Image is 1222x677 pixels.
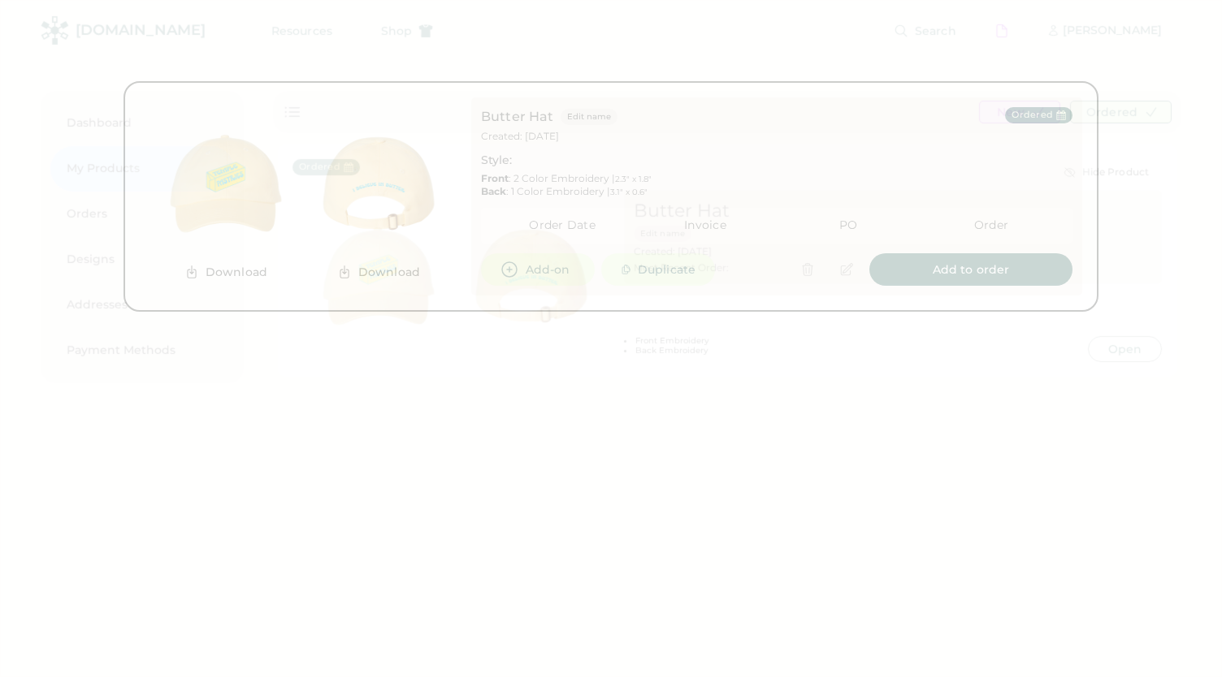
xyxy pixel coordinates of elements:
div: Butter Hat [481,107,554,127]
div: PO [777,218,920,234]
div: Created: [DATE] [481,130,562,143]
div: Ordered [1012,109,1053,122]
div: Style: [481,153,512,169]
div: Order [920,218,1063,234]
font: 3.1" x 0.6" [610,187,648,197]
button: Duplicate [601,253,715,286]
button: This item is used in an order and cannot be deleted. You can "Hide product" instead. [791,253,824,286]
div: Invoice [634,218,777,234]
img: generate-image [302,107,455,260]
strong: Front [481,172,509,184]
div: Order Date [491,218,634,234]
button: Download [175,260,277,284]
button: Edit name [561,109,618,125]
button: This item is used in an order and cannot be edited. You can "Duplicate" the product instead. [830,253,863,286]
div: : 2 Color Embroidery | : 1 Color Embroidery | [481,172,652,198]
font: 2.3" x 1.8" [615,174,652,184]
button: Download [327,260,430,284]
button: Add-on [481,253,595,286]
button: Add to order [869,253,1072,286]
img: generate-image [149,107,302,260]
button: Last Order Date: [1056,110,1066,120]
strong: Back [481,185,506,197]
